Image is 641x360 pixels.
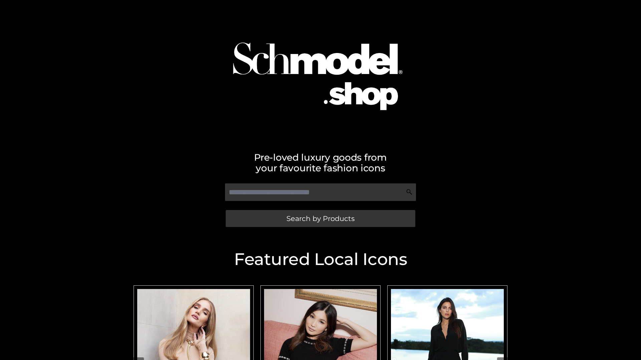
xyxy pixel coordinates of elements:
img: Search Icon [406,189,413,195]
h2: Pre-loved luxury goods from your favourite fashion icons [130,152,511,173]
h2: Featured Local Icons​ [130,251,511,268]
span: Search by Products [286,215,355,222]
a: Search by Products [226,210,415,227]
